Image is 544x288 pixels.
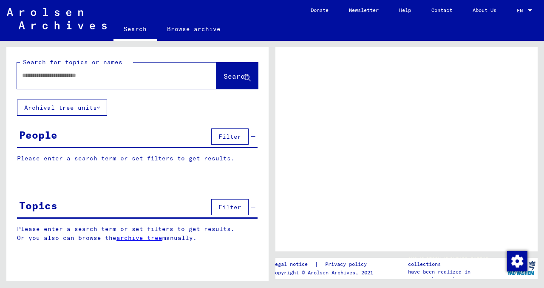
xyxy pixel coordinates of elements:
[218,133,241,140] span: Filter
[157,19,231,39] a: Browse archive
[211,199,249,215] button: Filter
[19,198,57,213] div: Topics
[17,225,258,242] p: Please enter a search term or set filters to get results. Or you also can browse the manually.
[408,268,505,283] p: have been realized in partnership with
[408,253,505,268] p: The Arolsen Archives online collections
[116,234,162,242] a: archive tree
[7,8,107,29] img: Arolsen_neg.svg
[507,251,527,271] img: Change consent
[17,154,258,163] p: Please enter a search term or set filters to get results.
[113,19,157,41] a: Search
[505,257,537,279] img: yv_logo.png
[507,251,527,271] div: Change consent
[517,8,526,14] span: EN
[272,269,377,277] p: Copyright © Arolsen Archives, 2021
[272,260,377,269] div: |
[19,127,57,143] div: People
[17,100,107,116] button: Archival tree units
[272,260,314,269] a: Legal notice
[211,128,249,145] button: Filter
[318,260,377,269] a: Privacy policy
[224,72,249,80] span: Search
[216,63,258,89] button: Search
[218,203,241,211] span: Filter
[23,58,122,66] mat-label: Search for topics or names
